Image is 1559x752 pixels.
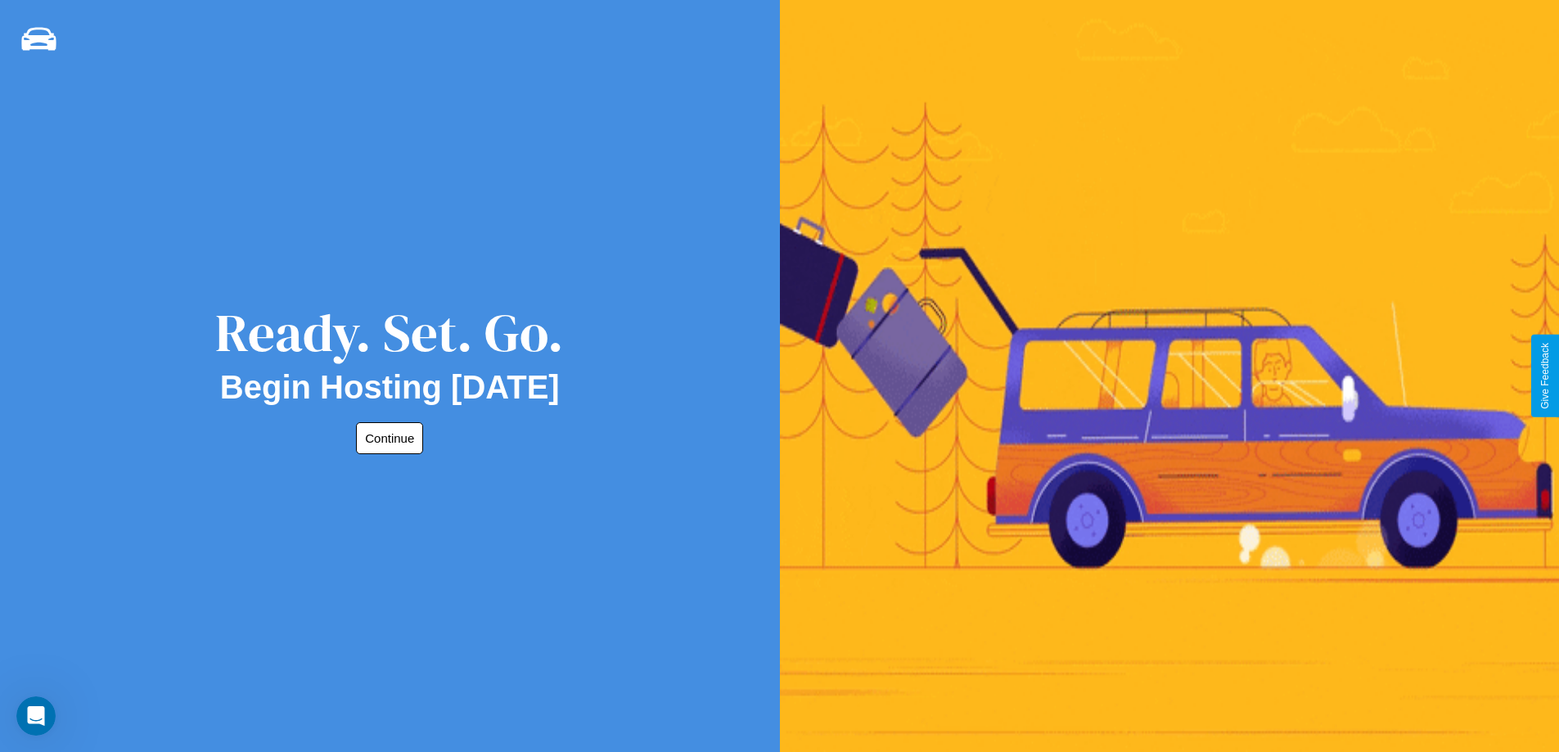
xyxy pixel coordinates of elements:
iframe: Intercom live chat [16,696,56,736]
h2: Begin Hosting [DATE] [220,369,560,406]
button: Continue [356,422,423,454]
div: Give Feedback [1539,343,1551,409]
div: Ready. Set. Go. [215,296,564,369]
